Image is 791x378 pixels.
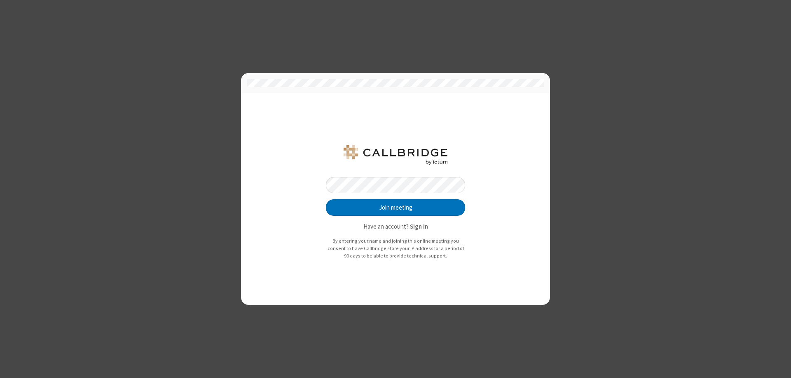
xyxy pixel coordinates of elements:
button: Join meeting [326,199,465,216]
button: Sign in [410,222,428,232]
p: By entering your name and joining this online meeting you consent to have Callbridge store your I... [326,237,465,259]
strong: Sign in [410,222,428,230]
img: QA Selenium DO NOT DELETE OR CHANGE [342,145,449,165]
p: Have an account? [326,222,465,232]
